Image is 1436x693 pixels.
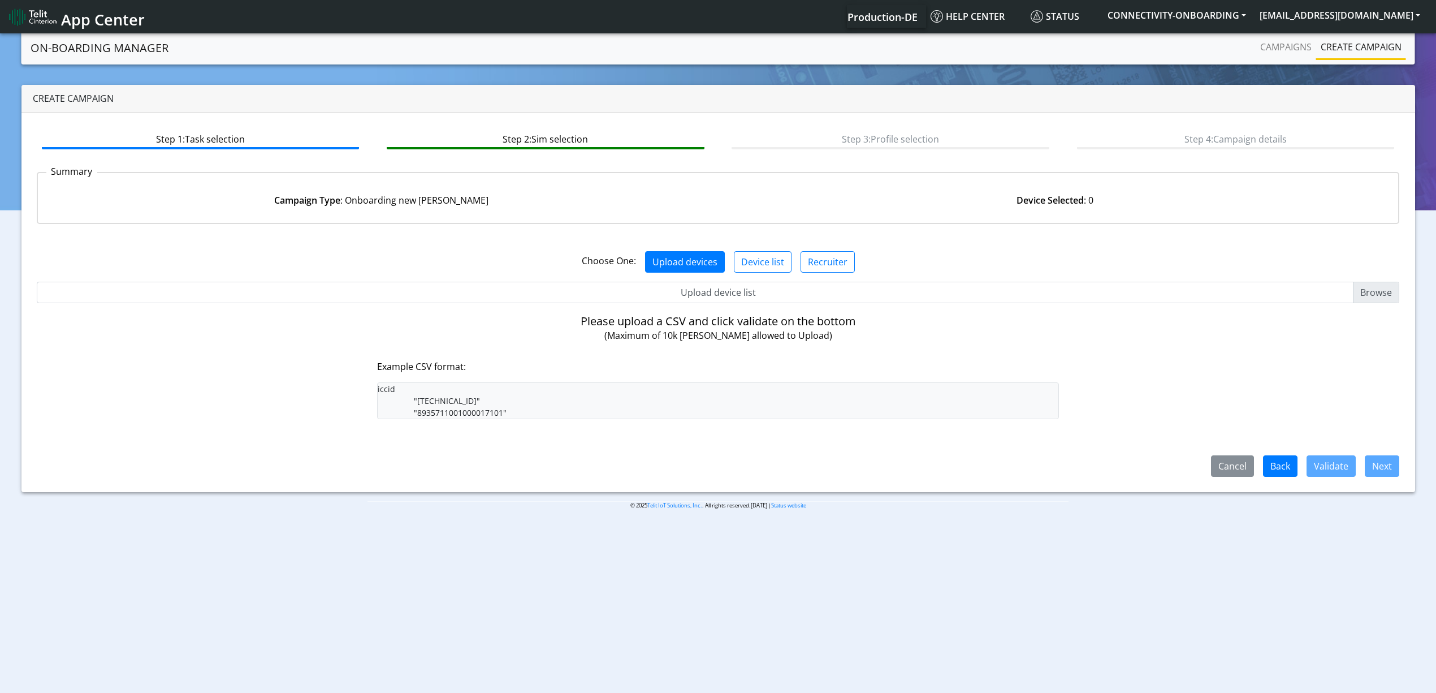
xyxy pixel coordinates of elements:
[847,10,918,24] span: Production-DE
[604,329,832,342] span: (Maximum of 10k [PERSON_NAME] allowed to Upload)
[931,10,1005,23] span: Help center
[46,165,97,178] p: Summary
[1031,10,1079,23] span: Status
[61,9,145,30] span: App Center
[1253,5,1427,25] button: [EMAIL_ADDRESS][DOMAIN_NAME]
[1077,128,1394,149] btn: Step 4: Campaign details
[1256,36,1316,58] a: Campaigns
[367,501,1069,510] p: © 2025 . All rights reserved.[DATE] |
[734,251,791,273] button: Device list
[1026,5,1101,28] a: Status
[847,5,917,28] a: Your current platform instance
[274,194,340,206] strong: Campaign Type
[732,128,1049,149] btn: Step 3: Profile selection
[1017,194,1084,206] strong: Device Selected
[771,502,806,509] a: Status website
[45,193,718,207] div: : Onboarding new [PERSON_NAME]
[1365,455,1399,477] button: Next
[718,193,1391,207] div: : 0
[647,502,702,509] a: Telit IoT Solutions, Inc.
[1101,5,1253,25] button: CONNECTIVITY-ONBOARDING
[9,5,143,29] a: App Center
[1211,455,1254,477] button: Cancel
[801,251,855,273] button: Recruiter
[645,251,725,273] button: Upload devices
[926,5,1026,28] a: Help center
[9,8,57,26] img: logo-telit-cinterion-gw-new.png
[21,85,1415,113] div: Create campaign
[582,255,636,267] span: Choose One:
[31,37,168,59] a: On-Boarding Manager
[1307,455,1356,477] button: Validate
[931,10,943,23] img: knowledge.svg
[377,360,1058,373] p: Example CSV format:
[377,382,1058,419] pre: iccid "[TECHNICAL_ID]" "8935711001000017101"
[1031,10,1043,23] img: status.svg
[377,315,1058,342] h5: Please upload a CSV and click validate on the bottom
[42,128,359,149] btn: Step 1: Task selection
[1263,455,1297,477] button: Back
[387,128,704,149] btn: Step 2: Sim selection
[1316,36,1406,58] a: Create campaign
